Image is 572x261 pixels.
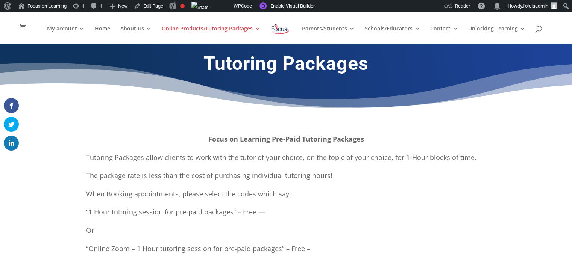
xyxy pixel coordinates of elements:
a: Contact [430,26,458,44]
a: Unlocking Learning [468,26,525,44]
p: Or [86,225,486,243]
a: My account [47,26,85,44]
img: Views over 48 hours. Click for more Jetpack Stats. [191,2,209,14]
a: Home [95,26,110,44]
h1: Tutoring Packages [83,52,489,78]
p: “1 Hour tutoring session for pre-paid packages” – Free — [86,206,486,225]
a: About Us [120,26,152,44]
div: Focus keyphrase not set [180,4,185,8]
a: Parents/Students [302,26,355,44]
p: When Booking appointments, please select the codes which say: [86,188,486,207]
p: Tutoring Packages allow clients to work with the tutor of your choice, on the topic of your choic... [86,152,486,170]
strong: Focus on Learning Pre-Paid Tutoring Packages [208,134,364,143]
a: Online Products/Tutoring Packages [162,26,260,44]
p: The package rate is less than the cost of purchasing individual tutoring hours! [86,170,486,188]
img: Focus on Learning [270,22,290,36]
span: folciaadmin [523,3,548,9]
a: Schools/Educators [365,26,420,44]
